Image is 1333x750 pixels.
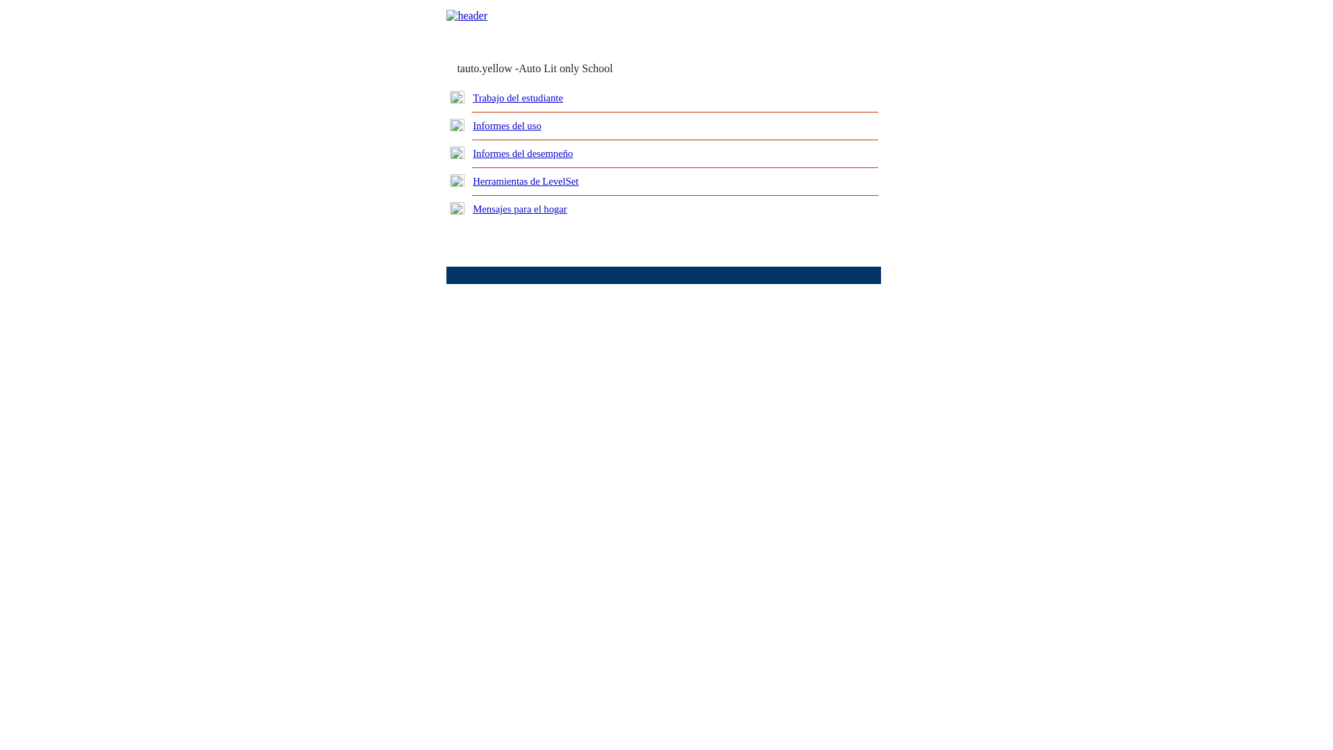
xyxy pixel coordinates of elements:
a: Mensajes para el hogar [473,203,567,215]
td: tauto.yellow - [457,62,712,75]
img: plus.gif [450,174,464,187]
a: Trabajo del estudiante [473,92,563,103]
nobr: Auto Lit only School [519,62,613,74]
a: Informes del desempeño [473,148,573,159]
img: plus.gif [450,202,464,215]
a: Herramientas de LevelSet [473,176,578,187]
img: plus.gif [450,119,464,131]
img: plus.gif [450,91,464,103]
img: plus.gif [450,147,464,159]
img: header [446,10,487,22]
a: Informes del uso [473,120,542,131]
